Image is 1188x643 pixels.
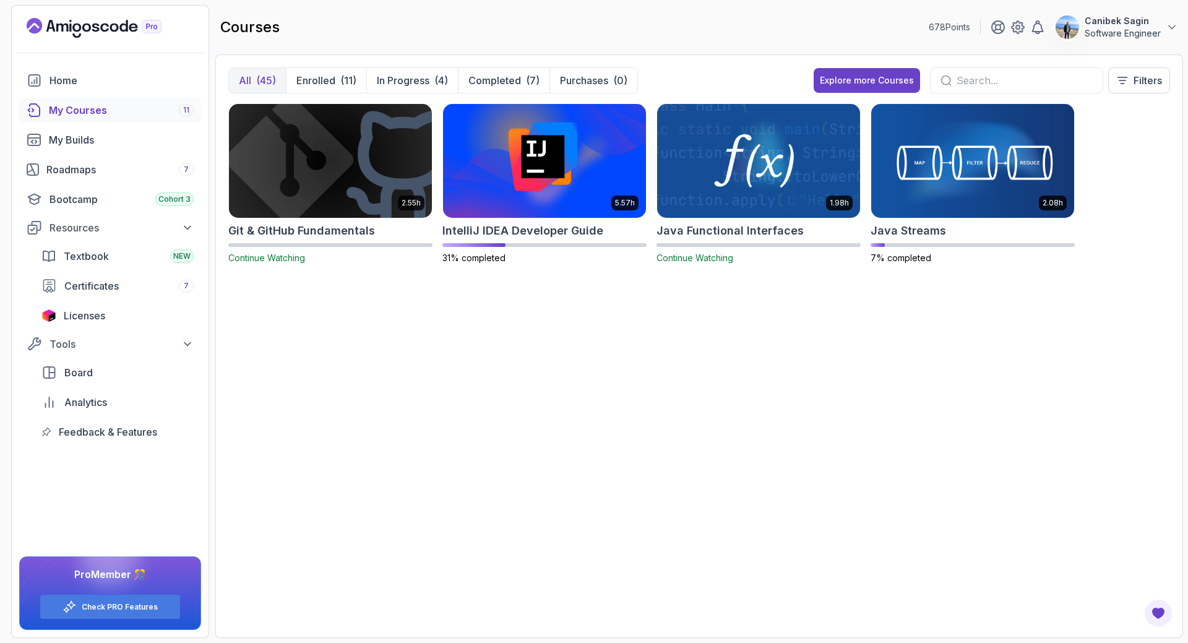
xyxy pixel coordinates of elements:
[366,68,458,93] button: In Progress(4)
[173,251,191,261] span: NEW
[814,68,920,93] button: Explore more Courses
[229,68,286,93] button: All(45)
[228,252,305,263] span: Continue Watching
[184,165,189,175] span: 7
[183,105,189,115] span: 11
[220,17,280,37] h2: courses
[1085,27,1161,40] p: Software Engineer
[228,103,433,264] a: Git & GitHub Fundamentals card2.55hGit & GitHub FundamentalsContinue Watching
[229,104,432,218] img: Git & GitHub Fundamentals card
[64,308,105,323] span: Licenses
[228,222,375,240] h2: Git & GitHub Fundamentals
[19,127,201,152] a: builds
[442,103,647,264] a: IntelliJ IDEA Developer Guide card5.57hIntelliJ IDEA Developer Guide31% completed
[82,602,158,612] a: Check PRO Features
[443,104,646,218] img: IntelliJ IDEA Developer Guide card
[34,274,201,298] a: certificates
[286,68,366,93] button: Enrolled(11)
[34,390,201,415] a: analytics
[468,73,521,88] p: Completed
[296,73,335,88] p: Enrolled
[1085,15,1161,27] p: Canibek Sagin
[34,244,201,269] a: textbook
[1055,15,1178,40] button: user profile imageCanibek SaginSoftware Engineer
[929,21,970,33] p: 678 Points
[560,73,608,88] p: Purchases
[656,222,804,240] h2: Java Functional Interfaces
[256,73,276,88] div: (45)
[820,74,914,87] div: Explore more Courses
[34,360,201,385] a: board
[1134,73,1162,88] p: Filters
[549,68,637,93] button: Purchases(0)
[59,425,157,439] span: Feedback & Features
[158,194,191,204] span: Cohort 3
[830,198,849,208] p: 1.98h
[34,420,201,444] a: feedback
[434,73,448,88] div: (4)
[1043,198,1063,208] p: 2.08h
[871,104,1074,218] img: Java Streams card
[402,198,421,208] p: 2.55h
[442,222,603,240] h2: IntelliJ IDEA Developer Guide
[957,73,1093,88] input: Search...
[19,333,201,355] button: Tools
[340,73,356,88] div: (11)
[49,132,194,147] div: My Builds
[377,73,429,88] p: In Progress
[1108,67,1170,93] button: Filters
[871,252,931,263] span: 7% completed
[19,157,201,182] a: roadmaps
[19,217,201,239] button: Resources
[49,337,194,352] div: Tools
[46,162,194,177] div: Roadmaps
[41,309,56,322] img: jetbrains icon
[652,101,865,220] img: Java Functional Interfaces card
[64,278,119,293] span: Certificates
[49,73,194,88] div: Home
[49,103,194,118] div: My Courses
[458,68,549,93] button: Completed(7)
[613,73,627,88] div: (0)
[40,594,181,619] button: Check PRO Features
[871,103,1075,264] a: Java Streams card2.08hJava Streams7% completed
[64,395,107,410] span: Analytics
[615,198,635,208] p: 5.57h
[239,73,251,88] p: All
[442,252,506,263] span: 31% completed
[49,220,194,235] div: Resources
[656,103,861,264] a: Java Functional Interfaces card1.98hJava Functional InterfacesContinue Watching
[34,303,201,328] a: licenses
[64,365,93,380] span: Board
[49,192,194,207] div: Bootcamp
[19,68,201,93] a: home
[19,98,201,123] a: courses
[1056,15,1079,39] img: user profile image
[19,187,201,212] a: bootcamp
[64,249,109,264] span: Textbook
[871,222,946,240] h2: Java Streams
[184,281,189,291] span: 7
[27,18,190,38] a: Landing page
[656,252,733,263] span: Continue Watching
[526,73,540,88] div: (7)
[1143,598,1173,628] button: Open Feedback Button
